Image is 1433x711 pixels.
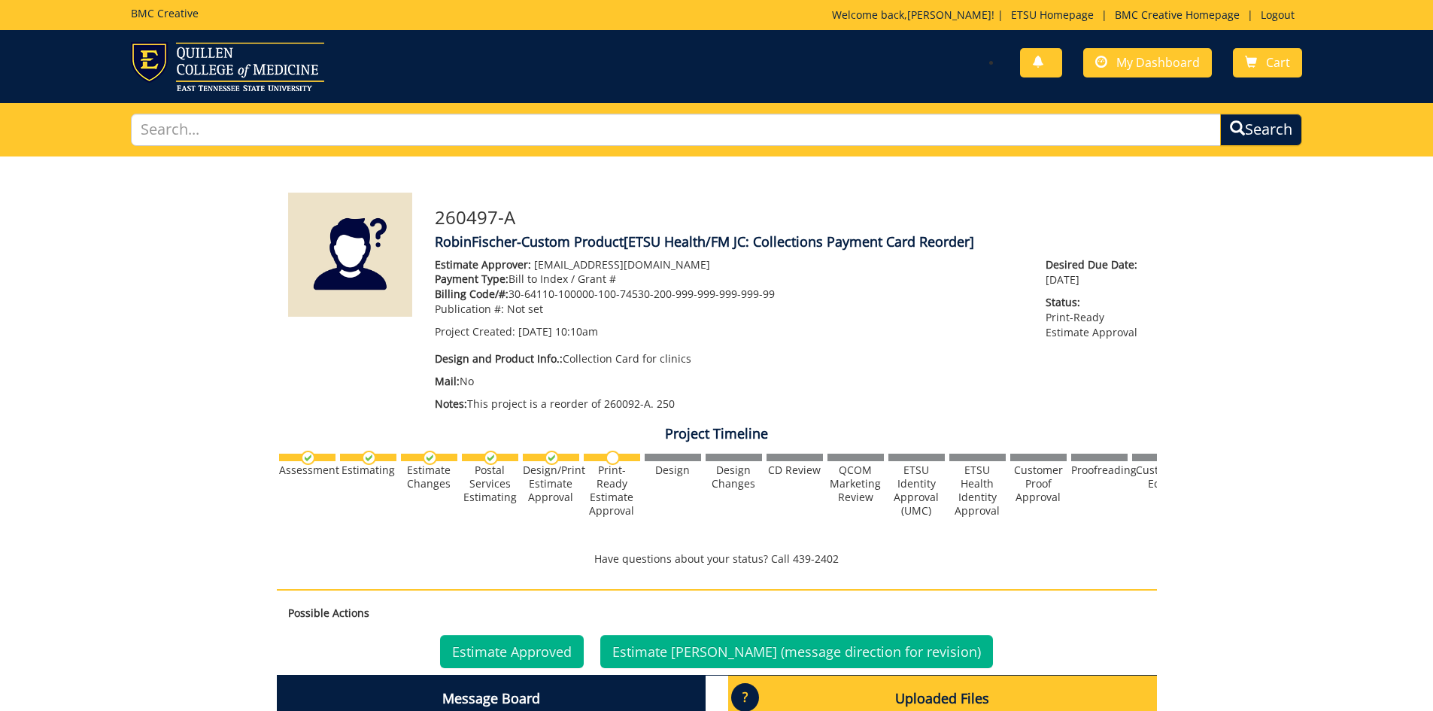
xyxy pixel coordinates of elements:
a: Logout [1253,8,1302,22]
div: Proofreading [1071,463,1128,477]
span: Mail: [435,374,460,388]
span: Cart [1266,54,1290,71]
div: Print-Ready Estimate Approval [584,463,640,518]
input: Search... [131,114,1222,146]
h4: RobinFischer-Custom Product [435,235,1146,250]
p: Bill to Index / Grant # [435,272,1024,287]
span: Design and Product Info.: [435,351,563,366]
p: This project is a reorder of 260092-A. 250 [435,397,1024,412]
a: My Dashboard [1083,48,1212,77]
div: Postal Services Estimating [462,463,518,504]
span: Not set [507,302,543,316]
a: BMC Creative Homepage [1107,8,1247,22]
span: Notes: [435,397,467,411]
span: [ETSU Health/FM JC: Collections Payment Card Reorder] [624,232,974,251]
span: Publication #: [435,302,504,316]
a: [PERSON_NAME] [907,8,991,22]
img: checkmark [362,451,376,465]
p: 30-64110-100000-100-74530-200-999-999-999-999-99 [435,287,1024,302]
p: [DATE] [1046,257,1145,287]
img: checkmark [484,451,498,465]
strong: Possible Actions [288,606,369,620]
a: ETSU Homepage [1003,8,1101,22]
div: QCOM Marketing Review [827,463,884,504]
div: CD Review [767,463,823,477]
span: Project Created: [435,324,515,339]
div: ETSU Health Identity Approval [949,463,1006,518]
div: Estimating [340,463,396,477]
div: Estimate Changes [401,463,457,491]
div: Design [645,463,701,477]
img: Product featured image [288,193,412,317]
a: Cart [1233,48,1302,77]
h4: Project Timeline [277,427,1157,442]
a: Estimate Approved [440,635,584,668]
img: checkmark [301,451,315,465]
img: no [606,451,620,465]
div: Assessment [279,463,335,477]
img: checkmark [423,451,437,465]
span: Estimate Approver: [435,257,531,272]
p: Have questions about your status? Call 439-2402 [277,551,1157,567]
div: Design Changes [706,463,762,491]
button: Search [1220,114,1302,146]
span: Desired Due Date: [1046,257,1145,272]
h5: BMC Creative [131,8,199,19]
p: Collection Card for clinics [435,351,1024,366]
p: No [435,374,1024,389]
div: Customer Proof Approval [1010,463,1067,504]
h3: 260497-A [435,208,1146,227]
p: Print-Ready Estimate Approval [1046,295,1145,340]
a: Estimate [PERSON_NAME] (message direction for revision) [600,635,993,668]
img: ETSU logo [131,42,324,91]
span: My Dashboard [1116,54,1200,71]
span: Payment Type: [435,272,509,286]
div: Customer Edits [1132,463,1189,491]
span: Billing Code/#: [435,287,509,301]
span: [DATE] 10:10am [518,324,598,339]
div: Design/Print Estimate Approval [523,463,579,504]
img: checkmark [545,451,559,465]
span: Status: [1046,295,1145,310]
div: ETSU Identity Approval (UMC) [888,463,945,518]
p: [EMAIL_ADDRESS][DOMAIN_NAME] [435,257,1024,272]
p: Welcome back, ! | | | [832,8,1302,23]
